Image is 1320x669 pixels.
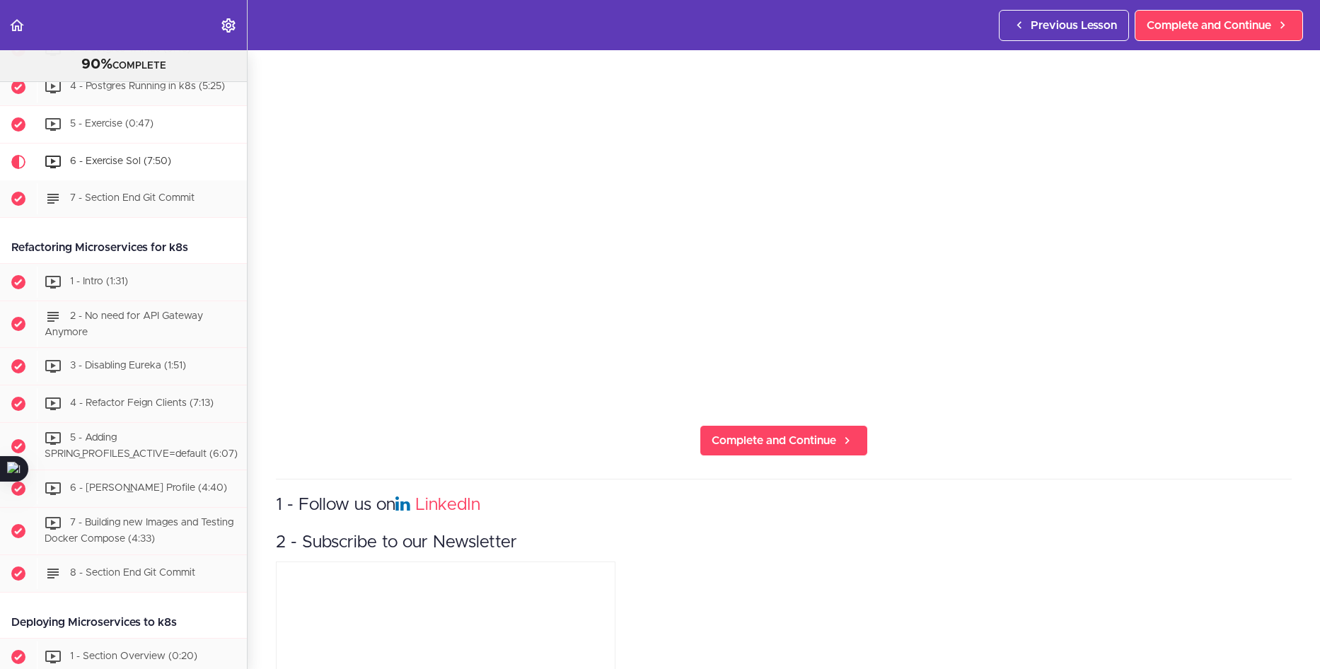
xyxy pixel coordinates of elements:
svg: Settings Menu [220,17,237,34]
span: 4 - Refactor Feign Clients (7:13) [70,399,214,409]
div: COMPLETE [18,56,229,74]
span: 1 - Section Overview (0:20) [70,651,197,661]
span: 7 - Building new Images and Testing Docker Compose (4:33) [45,518,233,544]
a: LinkedIn [415,496,480,513]
span: 6 - Exercise Sol (7:50) [70,156,171,166]
span: 6 - [PERSON_NAME] Profile (4:40) [70,483,227,493]
span: 8 - Section End Git Commit [70,568,195,578]
span: 2 - No need for API Gateway Anymore [45,311,203,337]
span: 5 - Exercise (0:47) [70,119,154,129]
h3: 2 - Subscribe to our Newsletter [276,531,1292,554]
span: 1 - Intro (1:31) [70,277,128,286]
span: Previous Lesson [1031,17,1117,34]
h3: 1 - Follow us on [276,494,1292,517]
span: 90% [81,57,112,71]
span: 3 - Disabling Eureka (1:51) [70,361,186,371]
span: Complete and Continue [1147,17,1271,34]
a: Previous Lesson [999,10,1129,41]
span: 4 - Postgres Running in k8s (5:25) [70,81,225,91]
span: 7 - Section End Git Commit [70,193,195,203]
svg: Back to course curriculum [8,17,25,34]
a: Complete and Continue [1135,10,1303,41]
